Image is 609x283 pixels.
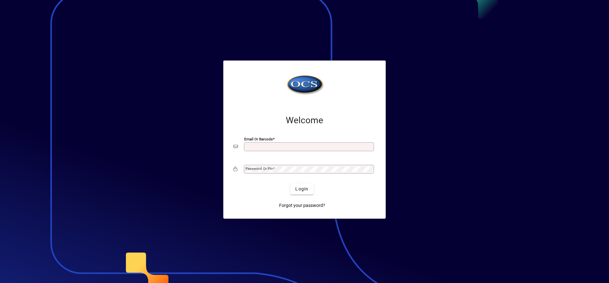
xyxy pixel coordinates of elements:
h2: Welcome [233,115,376,126]
button: Login [290,183,313,195]
a: Forgot your password? [277,200,328,211]
mat-label: Email or Barcode [244,137,273,141]
span: Login [295,186,308,192]
mat-label: Password or Pin [246,166,273,171]
span: Forgot your password? [279,202,325,209]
